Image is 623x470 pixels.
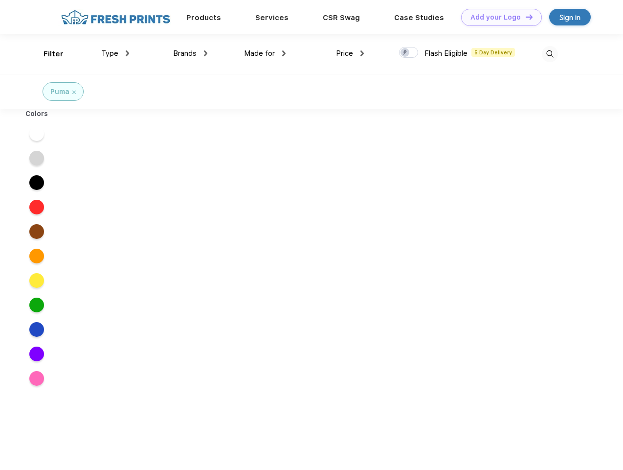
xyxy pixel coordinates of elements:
[559,12,580,23] div: Sign in
[542,46,558,62] img: desktop_search.svg
[470,13,521,22] div: Add your Logo
[360,50,364,56] img: dropdown.png
[44,48,64,60] div: Filter
[72,91,76,94] img: filter_cancel.svg
[282,50,286,56] img: dropdown.png
[204,50,207,56] img: dropdown.png
[336,49,353,58] span: Price
[255,13,289,22] a: Services
[526,14,533,20] img: DT
[18,109,56,119] div: Colors
[323,13,360,22] a: CSR Swag
[244,49,275,58] span: Made for
[101,49,118,58] span: Type
[50,87,69,97] div: Puma
[173,49,197,58] span: Brands
[471,48,515,57] span: 5 Day Delivery
[58,9,173,26] img: fo%20logo%202.webp
[186,13,221,22] a: Products
[424,49,467,58] span: Flash Eligible
[126,50,129,56] img: dropdown.png
[549,9,591,25] a: Sign in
